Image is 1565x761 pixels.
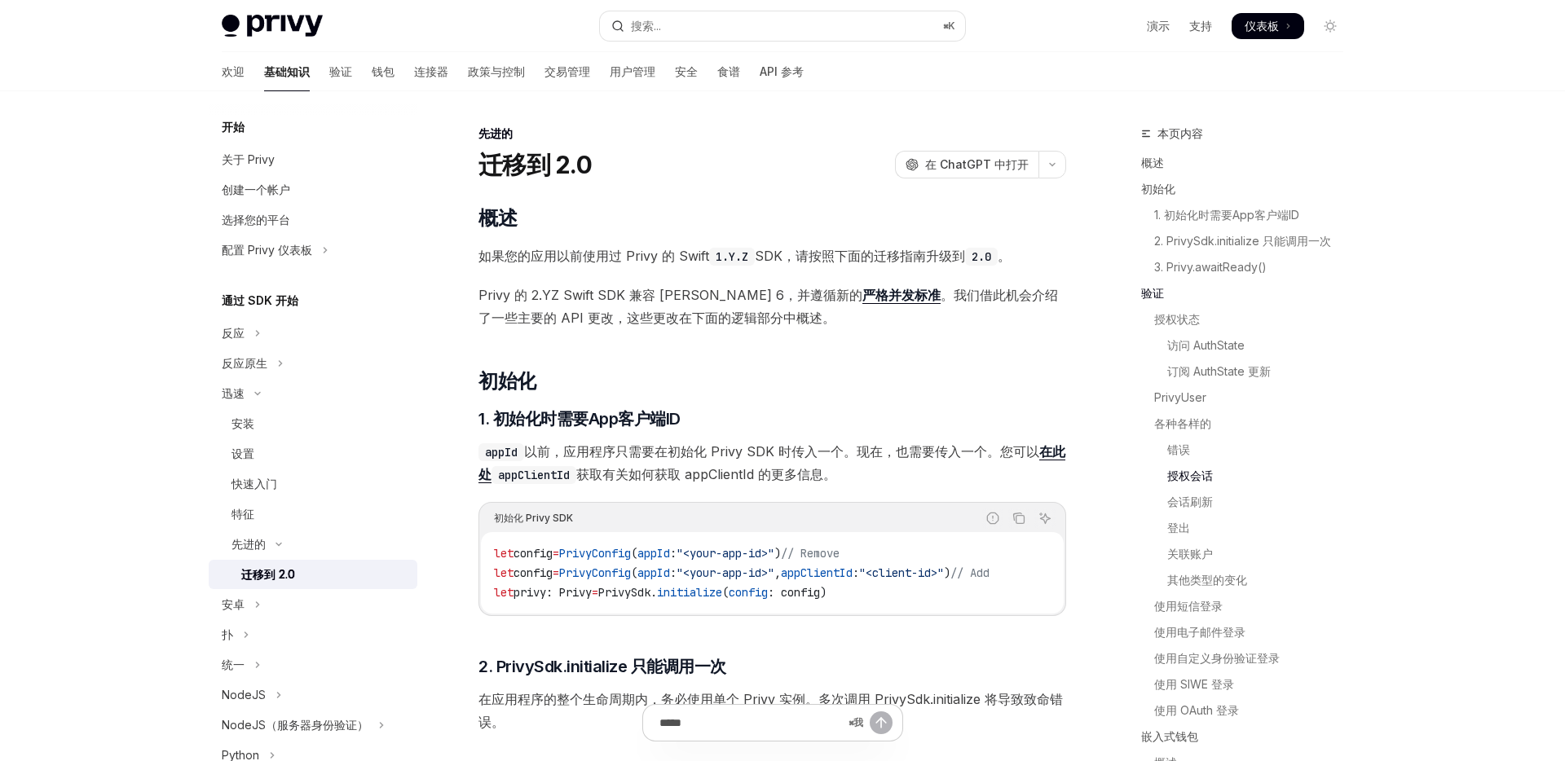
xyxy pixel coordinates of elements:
[241,567,295,581] font: 迁移到 2.0
[670,546,677,561] span: :
[677,565,774,580] span: "<your-app-id>"
[768,585,827,600] span: : config)
[514,585,592,600] span: privy: Privy
[468,64,525,78] font: 政策与控制
[1141,182,1175,196] font: 初始化
[1154,390,1206,404] font: PrivyUser
[1154,416,1211,430] font: 各种各样的
[1167,338,1245,352] font: 访问 AuthState
[559,546,631,561] span: PrivyConfig
[1141,332,1356,359] a: 访问 AuthState
[544,64,590,78] font: 交易管理
[1141,463,1356,489] a: 授权会话
[372,64,395,78] font: 钱包
[231,416,254,430] font: 安装
[675,52,698,91] a: 安全
[1154,312,1200,326] font: 授权状态
[862,287,941,303] font: 严格并发标准
[853,565,859,580] span: :
[1141,619,1356,645] a: 使用电子邮件登录
[494,512,573,524] font: 初始化 Privy SDK
[1141,254,1356,280] a: 3. Privy.awaitReady()
[231,477,277,490] font: 快速入门
[781,565,853,580] span: appClientId
[1141,671,1356,697] a: 使用 SIWE 登录
[1232,13,1304,39] a: 仪表板
[468,52,525,91] a: 政策与控制
[222,658,245,671] font: 统一
[209,175,417,205] a: 创建一个帐户
[592,585,598,600] span: =
[1034,508,1056,529] button: 询问人工智能
[1141,515,1356,541] a: 登出
[1154,703,1239,717] font: 使用 OAuth 登录
[576,466,823,482] font: 获取有关如何获取 appClientId 的更多信息
[231,537,266,551] font: 先进的
[559,565,631,580] span: PrivyConfig
[222,243,312,257] font: 配置 Privy 仪表板
[209,235,417,265] button: 切换配置 Privy 仪表板部分
[631,19,661,33] font: 搜索...
[1147,19,1170,33] font: 演示
[222,688,266,702] font: NodeJS
[781,546,840,561] span: // Remove
[231,446,254,460] font: 设置
[209,379,417,408] button: 切换 Swift 部分
[222,152,275,166] font: 关于 Privy
[1141,411,1356,437] a: 各种各样的
[1189,19,1212,33] font: 支持
[222,52,245,91] a: 欢迎
[677,546,774,561] span: "<your-app-id>"
[264,52,310,91] a: 基础知识
[1154,677,1234,691] font: 使用 SIWE 登录
[774,546,781,561] span: )
[222,64,245,78] font: 欢迎
[637,546,670,561] span: appId
[544,52,590,91] a: 交易管理
[610,52,655,91] a: 用户管理
[329,64,352,78] font: 验证
[222,386,245,400] font: 迅速
[1317,13,1343,39] button: 切换暗模式
[1141,280,1356,306] a: 验证
[1008,508,1029,529] button: 复制代码块中的内容
[264,64,310,78] font: 基础知识
[870,711,893,734] button: 发送消息
[760,52,804,91] a: API 参考
[494,546,514,561] span: let
[494,585,514,600] span: let
[1141,567,1356,593] a: 其他类型的变化
[209,205,417,235] a: 选择您的平台
[222,597,245,611] font: 安卓
[1141,437,1356,463] a: 错误
[524,443,791,460] font: 以前，应用程序只需要在初始化 Privy SDK 时
[755,248,965,264] font: SDK，请按照下面的迁移指南升级到
[209,710,417,740] button: 切换 NodeJS（服务器身份验证）部分
[670,565,677,580] span: :
[631,546,637,561] span: (
[514,546,553,561] span: config
[478,409,681,429] font: 1. 初始化时需要App客户端ID
[478,657,726,676] font: 2. PrivySdk.initialize 只能调用一次
[478,369,536,393] font: 初始化
[222,183,290,196] font: 创建一个帐户
[823,466,836,482] font: 。
[1141,176,1356,202] a: 初始化
[1167,495,1213,508] font: 会话刷新
[925,157,1029,171] font: 在 ChatGPT 中打开
[209,349,417,378] button: 切换 React Native 部分
[1141,286,1164,300] font: 验证
[478,126,513,140] font: 先进的
[717,64,740,78] font: 食谱
[222,627,233,641] font: 扑
[222,213,290,227] font: 选择您的平台
[1141,306,1356,332] a: 授权状态
[1141,729,1198,743] font: 嵌入式钱包
[1154,234,1331,248] font: 2. PrivySdk.initialize 只能调用一次
[553,546,559,561] span: =
[598,585,657,600] span: PrivySdk.
[372,52,395,91] a: 钱包
[729,585,768,600] span: config
[478,691,1063,730] font: 在应用程序的整个生命周期内，务必使用单个 Privy 实例。多次调用 PrivySdk.initialize 将导致致命错误。
[637,565,670,580] span: appId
